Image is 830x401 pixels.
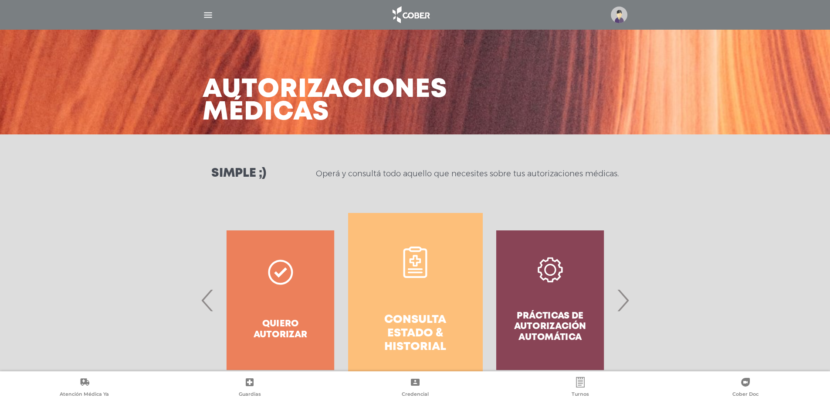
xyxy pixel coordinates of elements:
img: profile-placeholder.svg [611,7,627,23]
a: Guardias [167,377,332,399]
a: Atención Médica Ya [2,377,167,399]
span: Previous [199,277,216,324]
span: Guardias [239,391,261,399]
span: Credencial [402,391,429,399]
img: Cober_menu-lines-white.svg [203,10,213,21]
img: logo_cober_home-white.png [388,4,434,25]
span: Atención Médica Ya [60,391,109,399]
a: Cober Doc [663,377,828,399]
span: Cober Doc [732,391,759,399]
h3: Simple ;) [211,168,266,180]
a: Turnos [498,377,663,399]
h4: Consulta estado & historial [364,313,467,354]
a: Credencial [332,377,498,399]
h3: Autorizaciones médicas [203,79,447,124]
span: Turnos [572,391,589,399]
p: Operá y consultá todo aquello que necesites sobre tus autorizaciones médicas. [316,168,619,179]
span: Next [614,277,631,324]
a: Consulta estado & historial [348,213,483,387]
